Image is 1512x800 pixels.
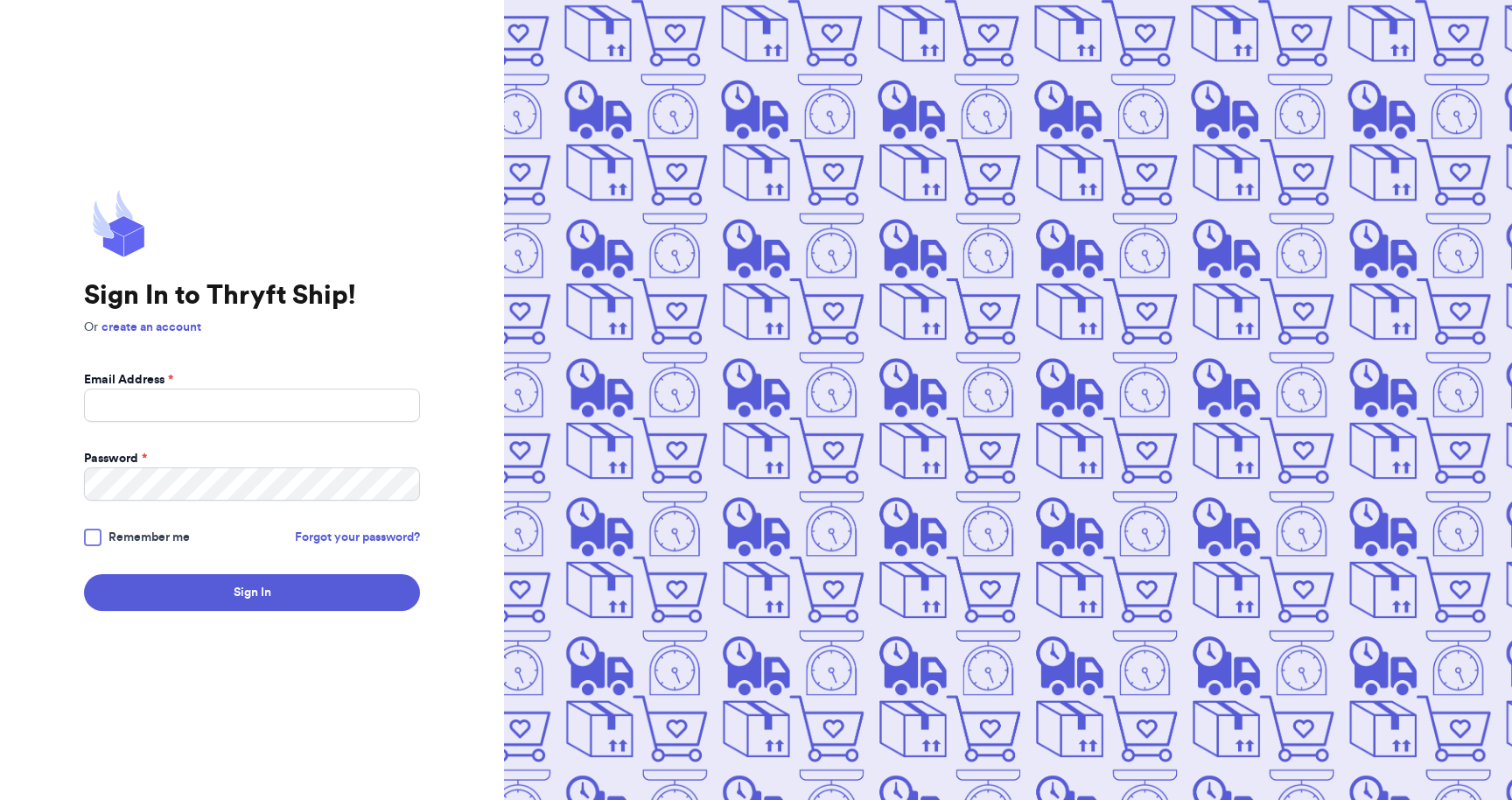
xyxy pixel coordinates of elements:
p: Or [84,319,420,336]
button: Sign In [84,574,420,611]
span: Remember me [108,529,190,546]
h1: Sign In to Thryft Ship! [84,280,420,312]
label: Email Address [84,371,173,389]
a: Forgot your password? [295,529,420,546]
label: Password [84,450,147,467]
a: create an account [101,321,201,333]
